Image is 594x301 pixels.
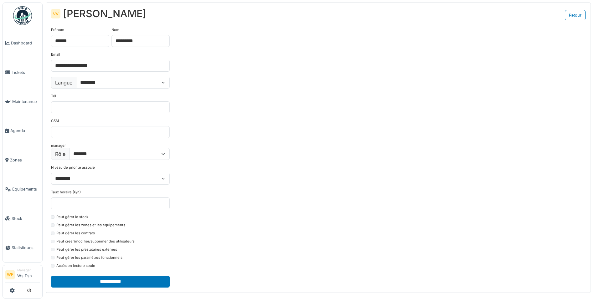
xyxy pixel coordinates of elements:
span: Agenda [10,128,40,134]
a: Zones [3,145,42,175]
span: Stock [12,216,40,222]
span: Maintenance [12,99,40,105]
label: GSM [51,118,59,124]
a: Dashboard [3,28,42,58]
label: Prénom [51,27,64,33]
div: VV [51,9,60,18]
span: Dashboard [11,40,40,46]
a: Stock [3,204,42,233]
label: Peut gérer le stock [56,214,88,220]
label: Taux horaire (€/h) [51,190,81,195]
div: Manager [17,268,40,273]
a: Tickets [3,58,42,87]
label: Peut créer/modifier/supprimer des utilisateurs [56,239,135,244]
label: Tél. [51,94,57,99]
label: Langue [51,77,76,89]
label: Nom [111,27,119,33]
a: Maintenance [3,87,42,116]
label: Peut gérer les contrats [56,231,95,236]
a: Agenda [3,116,42,145]
label: Peut gérer les paramètres fonctionnels [56,255,122,260]
div: [PERSON_NAME] [63,8,146,20]
label: Peut gérer les prestataires externes [56,247,117,252]
a: Équipements [3,175,42,204]
span: Tickets [12,69,40,75]
a: Statistiques [3,233,42,262]
label: Peut gérer les zones et les équipements [56,222,125,228]
label: Rôle [51,148,70,160]
img: Badge_color-CXgf-gQk.svg [13,6,32,25]
label: Accès en lecture seule [56,263,95,268]
li: WF [5,270,15,279]
span: Statistiques [12,245,40,251]
span: Équipements [12,186,40,192]
li: Ws Fsh [17,268,40,281]
label: Niveau de priorité associé [51,165,95,170]
form: manager [51,27,170,288]
label: Email [51,52,60,57]
span: Zones [10,157,40,163]
a: WF ManagerWs Fsh [5,268,40,283]
a: Retour [565,10,586,20]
